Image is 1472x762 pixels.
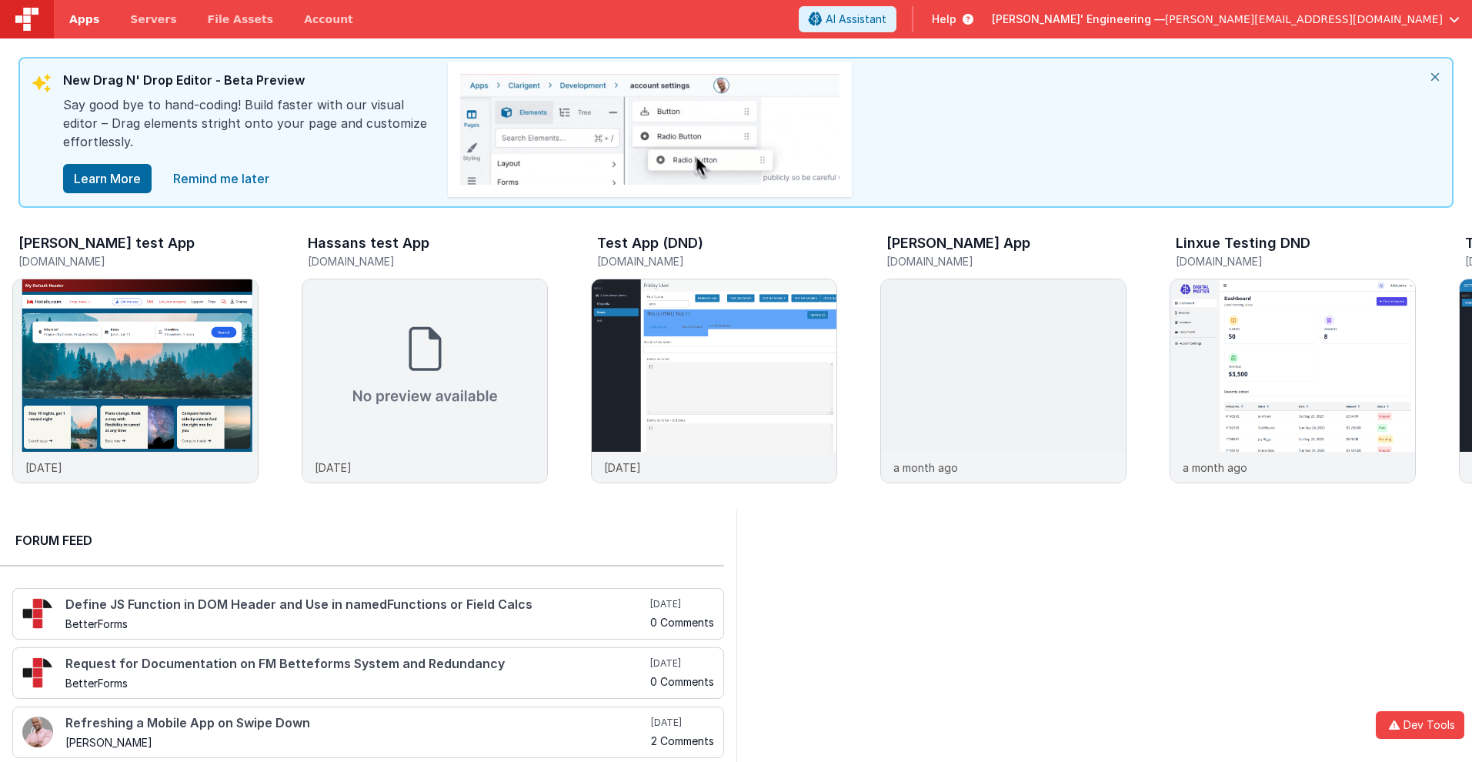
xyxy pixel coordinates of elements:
[992,12,1165,27] span: [PERSON_NAME]' Engineering —
[18,256,259,267] h5: [DOMAIN_NAME]
[651,717,714,729] h5: [DATE]
[65,598,647,612] h4: Define JS Function in DOM Header and Use in namedFunctions or Field Calcs
[650,657,714,670] h5: [DATE]
[597,256,837,267] h5: [DOMAIN_NAME]
[650,676,714,687] h5: 0 Comments
[650,617,714,628] h5: 0 Comments
[651,735,714,747] h5: 2 Comments
[164,163,279,194] a: close
[1176,256,1416,267] h5: [DOMAIN_NAME]
[1165,12,1443,27] span: [PERSON_NAME][EMAIL_ADDRESS][DOMAIN_NAME]
[18,236,195,251] h3: [PERSON_NAME] test App
[886,256,1127,267] h5: [DOMAIN_NAME]
[65,717,648,730] h4: Refreshing a Mobile App on Swipe Down
[12,707,724,758] a: Refreshing a Mobile App on Swipe Down [PERSON_NAME] [DATE] 2 Comments
[63,95,432,163] div: Say good bye to hand-coding! Build faster with our visual editor – Drag elements stright onto you...
[69,12,99,27] span: Apps
[799,6,896,32] button: AI Assistant
[22,657,53,688] img: 295_2.png
[604,460,641,476] p: [DATE]
[1376,711,1464,739] button: Dev Tools
[63,71,432,95] div: New Drag N' Drop Editor - Beta Preview
[1183,460,1247,476] p: a month ago
[65,737,648,748] h5: [PERSON_NAME]
[650,598,714,610] h5: [DATE]
[992,12,1460,27] button: [PERSON_NAME]' Engineering — [PERSON_NAME][EMAIL_ADDRESS][DOMAIN_NAME]
[315,460,352,476] p: [DATE]
[308,256,548,267] h5: [DOMAIN_NAME]
[63,164,152,193] button: Learn More
[932,12,956,27] span: Help
[65,657,647,671] h4: Request for Documentation on FM Betteforms System and Redundancy
[65,618,647,630] h5: BetterForms
[597,236,703,251] h3: Test App (DND)
[886,236,1030,251] h3: [PERSON_NAME] App
[12,588,724,640] a: Define JS Function in DOM Header and Use in namedFunctions or Field Calcs BetterForms [DATE] 0 Co...
[1418,58,1452,95] i: close
[65,677,647,689] h5: BetterForms
[208,12,274,27] span: File Assets
[12,647,724,699] a: Request for Documentation on FM Betteforms System and Redundancy BetterForms [DATE] 0 Comments
[22,717,53,747] img: 411_2.png
[893,460,958,476] p: a month ago
[308,236,429,251] h3: Hassans test App
[15,531,709,550] h2: Forum Feed
[1176,236,1310,251] h3: Linxue Testing DND
[826,12,886,27] span: AI Assistant
[22,598,53,629] img: 295_2.png
[130,12,176,27] span: Servers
